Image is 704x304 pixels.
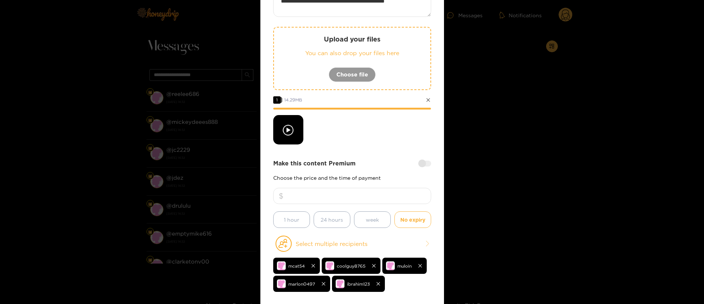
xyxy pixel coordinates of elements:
[277,261,286,270] img: no-avatar.png
[284,97,302,102] span: 14.29 MB
[273,235,431,252] button: Select multiple recipients
[273,159,355,168] strong: Make this content Premium
[284,215,299,224] span: 1 hour
[325,261,334,270] img: no-avatar.png
[386,261,395,270] img: no-avatar.png
[336,279,344,288] img: no-avatar.png
[273,96,281,104] span: 1
[366,215,379,224] span: week
[289,49,416,57] p: You can also drop your files here
[288,280,315,288] span: marlon0497
[321,215,343,224] span: 24 hours
[277,279,286,288] img: no-avatar.png
[329,67,376,82] button: Choose file
[354,211,391,228] button: week
[314,211,350,228] button: 24 hours
[347,280,370,288] span: ibrahim123
[397,262,412,270] span: muloin
[337,262,365,270] span: coolguy8765
[289,35,416,43] p: Upload your files
[273,211,310,228] button: 1 hour
[400,215,425,224] span: No expiry
[273,175,431,180] p: Choose the price and the time of payment
[288,262,305,270] span: mcat54
[394,211,431,228] button: No expiry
